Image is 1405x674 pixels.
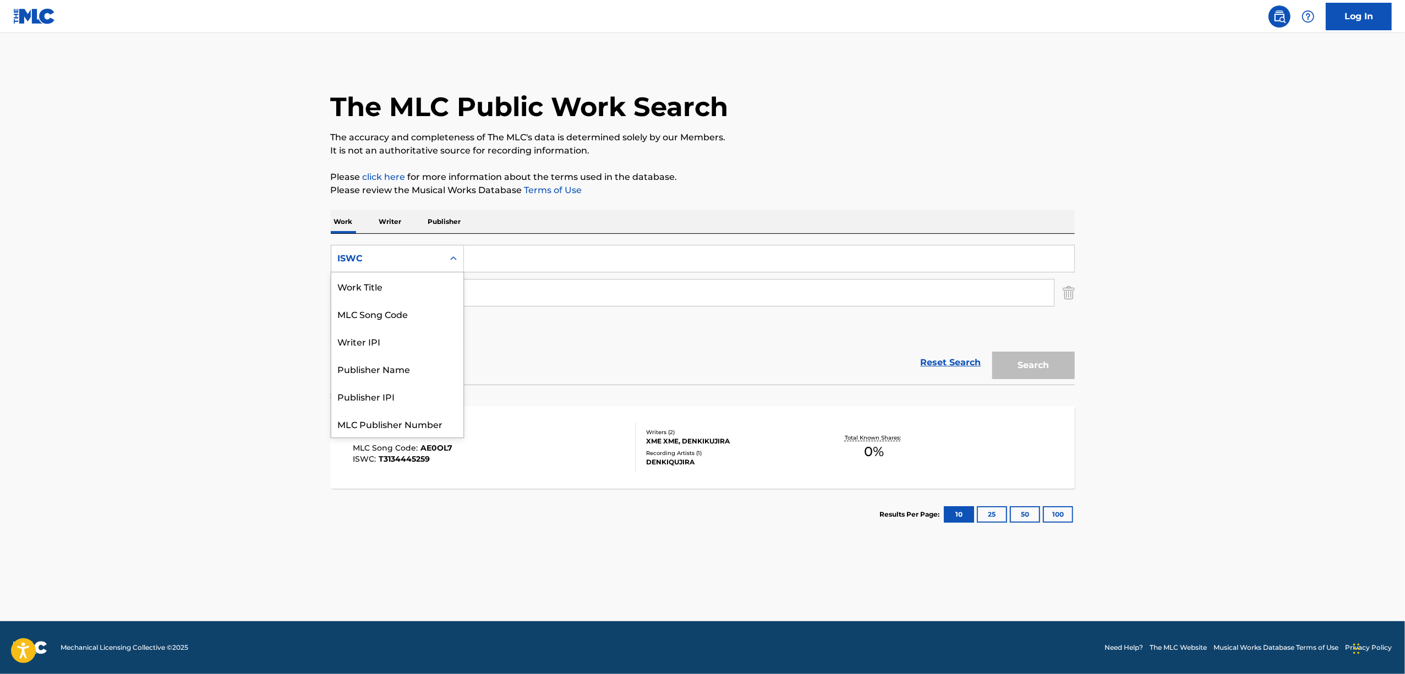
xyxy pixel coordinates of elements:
a: Privacy Policy [1345,643,1392,653]
a: 暮しガスメータMLC Song Code:AE0OL7ISWC:T3134445259Writers (2)XME XME, DENKIKUJIRARecording Artists (1)DE... [331,406,1075,489]
a: Musical Works Database Terms of Use [1213,643,1338,653]
a: click here [363,172,406,182]
p: Writer [376,210,405,233]
div: DENKIQUJIRA [646,457,812,467]
img: Delete Criterion [1063,279,1075,306]
img: help [1302,10,1315,23]
span: ISWC : [353,454,379,464]
div: Recording Artists ( 1 ) [646,449,812,457]
p: The accuracy and completeness of The MLC's data is determined solely by our Members. [331,131,1075,144]
p: Work [331,210,356,233]
span: MLC Song Code : [353,443,420,453]
div: Publisher IPI [331,382,463,410]
button: 100 [1043,506,1073,523]
div: Work Title [331,272,463,300]
a: Log In [1326,3,1392,30]
div: Writer IPI [331,327,463,355]
h1: The MLC Public Work Search [331,90,729,123]
div: ISWC [338,252,437,265]
p: Total Known Shares: [845,434,904,442]
span: Mechanical Licensing Collective © 2025 [61,643,188,653]
iframe: Chat Widget [1350,621,1405,674]
div: Drag [1353,632,1360,665]
img: MLC Logo [13,8,56,24]
span: 0 % [864,442,884,462]
div: XME XME, DENKIKUJIRA [646,436,812,446]
img: search [1273,10,1286,23]
a: Need Help? [1105,643,1143,653]
button: 10 [944,506,974,523]
a: Terms of Use [522,185,582,195]
div: Writers ( 2 ) [646,428,812,436]
span: AE0OL7 [420,443,452,453]
div: MLC Publisher Number [331,410,463,437]
div: Publisher Name [331,355,463,382]
a: Public Search [1269,6,1291,28]
button: 25 [977,506,1007,523]
div: MLC Song Code [331,300,463,327]
img: logo [13,641,47,654]
p: Publisher [425,210,464,233]
a: Reset Search [915,350,987,375]
p: It is not an authoritative source for recording information. [331,144,1075,157]
p: Please review the Musical Works Database [331,184,1075,197]
form: Search Form [331,245,1075,385]
a: The MLC Website [1150,643,1207,653]
button: 50 [1010,506,1040,523]
span: T3134445259 [379,454,430,464]
p: Results Per Page: [880,509,943,519]
p: Please for more information about the terms used in the database. [331,171,1075,184]
div: Help [1297,6,1319,28]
